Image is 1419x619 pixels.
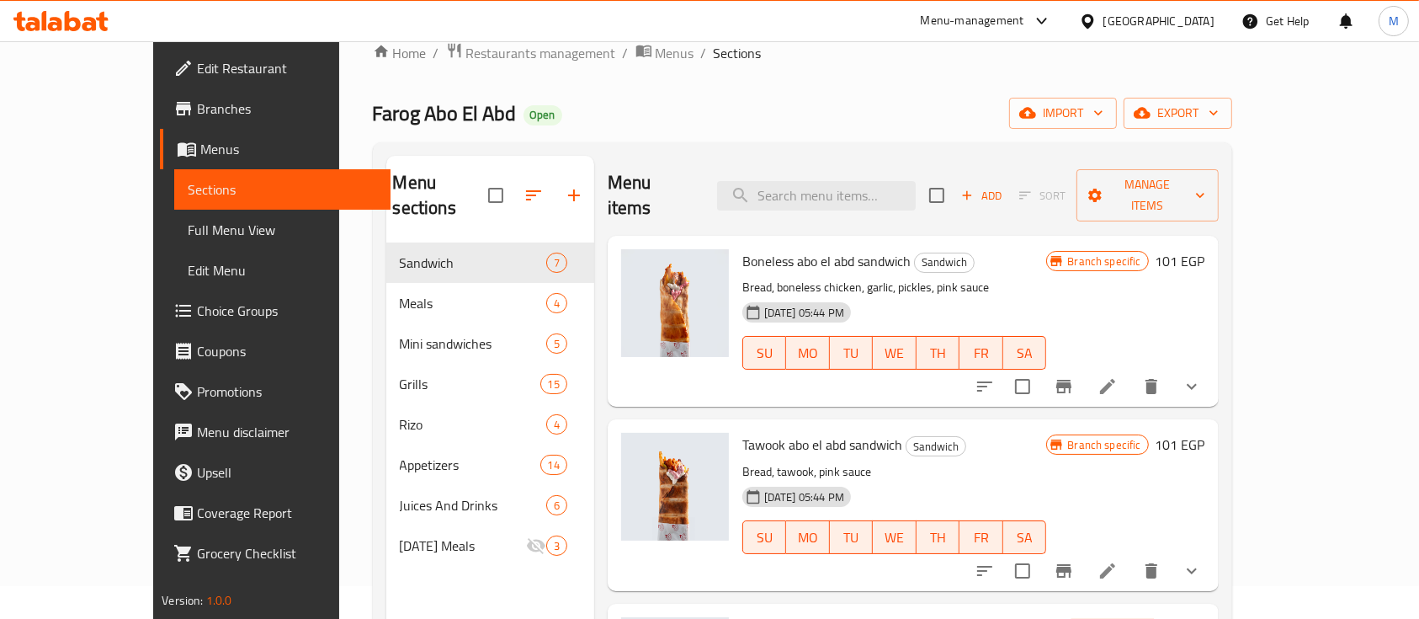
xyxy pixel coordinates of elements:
span: MO [793,526,823,550]
span: Branches [197,99,377,119]
button: SU [742,336,786,370]
span: Sandwich [906,437,965,456]
span: Menu disclaimer [197,422,377,442]
span: WE [880,526,910,550]
svg: Inactive section [526,536,546,556]
p: Bread, boneless chicken, garlic, pickles, pink sauce [742,277,1047,298]
div: items [546,253,567,273]
span: 7 [547,255,566,271]
h2: Menu sections [393,170,488,221]
span: Manage items [1090,174,1204,216]
span: Version: [162,590,203,611]
button: Branch-specific-item [1044,366,1084,407]
li: / [433,43,439,63]
span: SU [750,341,779,366]
span: Select section first [1008,183,1076,209]
span: Select section [919,178,954,213]
span: Sort sections [513,175,554,216]
span: SA [1010,341,1040,366]
a: Upsell [160,452,391,493]
a: Sections [174,169,391,210]
div: Appetizers14 [386,445,594,485]
span: TH [923,526,954,550]
a: Promotions [160,371,391,412]
input: search [717,181,916,211]
span: FR [966,526,996,550]
div: Rizo4 [386,404,594,445]
a: Edit Menu [174,250,391,291]
div: Grills15 [386,364,594,404]
p: Bread, tawook, pink sauce [742,462,1047,483]
nav: Menu sections [386,236,594,573]
a: Restaurants management [446,42,616,64]
span: Add item [954,183,1008,209]
button: import [1009,98,1117,129]
span: Grocery Checklist [197,543,377,563]
a: Home [373,43,427,63]
div: Juices And Drinks6 [386,485,594,526]
img: Tawook abo el abd sandwich [621,433,729,541]
span: Promotions [197,382,377,402]
span: Meals [400,293,546,313]
span: Upsell [197,462,377,483]
button: show more [1172,366,1212,407]
button: WE [873,520,917,554]
div: items [546,293,567,313]
button: Branch-specific-item [1044,551,1084,591]
button: SA [1003,520,1047,554]
span: Mini sandwiches [400,334,546,354]
button: SU [742,520,786,554]
div: items [546,414,567,435]
span: WE [880,341,910,366]
a: Coverage Report [160,493,391,533]
a: Edit Restaurant [160,48,391,88]
svg: Show Choices [1182,376,1202,397]
span: 1.0.0 [206,590,232,611]
button: sort-choices [965,551,1005,591]
div: Mini sandwiches5 [386,323,594,364]
div: Rizo [400,414,546,435]
span: Edit Menu [188,260,377,280]
span: Coupons [197,341,377,361]
span: [DATE] 05:44 PM [757,305,851,321]
button: FR [959,520,1003,554]
a: Choice Groups [160,291,391,331]
span: Sandwich [400,253,546,273]
div: [DATE] Meals3 [386,526,594,566]
span: Choice Groups [197,301,377,321]
span: export [1137,103,1219,124]
a: Full Menu View [174,210,391,250]
button: sort-choices [965,366,1005,407]
span: Grills [400,374,540,394]
span: Edit Restaurant [197,58,377,78]
span: SU [750,526,779,550]
span: Menus [656,43,694,63]
span: 14 [541,457,566,473]
span: 5 [547,336,566,352]
div: items [546,536,567,556]
span: 6 [547,498,566,514]
img: Boneless abo el abd sandwich [621,249,729,357]
span: Branch specific [1060,253,1147,269]
button: WE [873,336,917,370]
div: items [546,495,567,515]
div: Juices And Drinks [400,495,546,515]
button: TH [917,520,960,554]
svg: Show Choices [1182,561,1202,581]
li: / [623,43,629,63]
span: Coverage Report [197,503,377,523]
span: [DATE] 05:44 PM [757,489,851,505]
span: TU [837,341,867,366]
span: TH [923,341,954,366]
a: Edit menu item [1097,561,1118,581]
nav: breadcrumb [373,42,1232,64]
span: Select to update [1005,553,1040,589]
span: [DATE] Meals [400,536,526,556]
button: TH [917,336,960,370]
span: Tawook abo el abd sandwich [742,432,902,457]
button: delete [1131,366,1172,407]
span: 4 [547,417,566,433]
button: TU [830,336,874,370]
button: FR [959,336,1003,370]
span: Appetizers [400,455,540,475]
